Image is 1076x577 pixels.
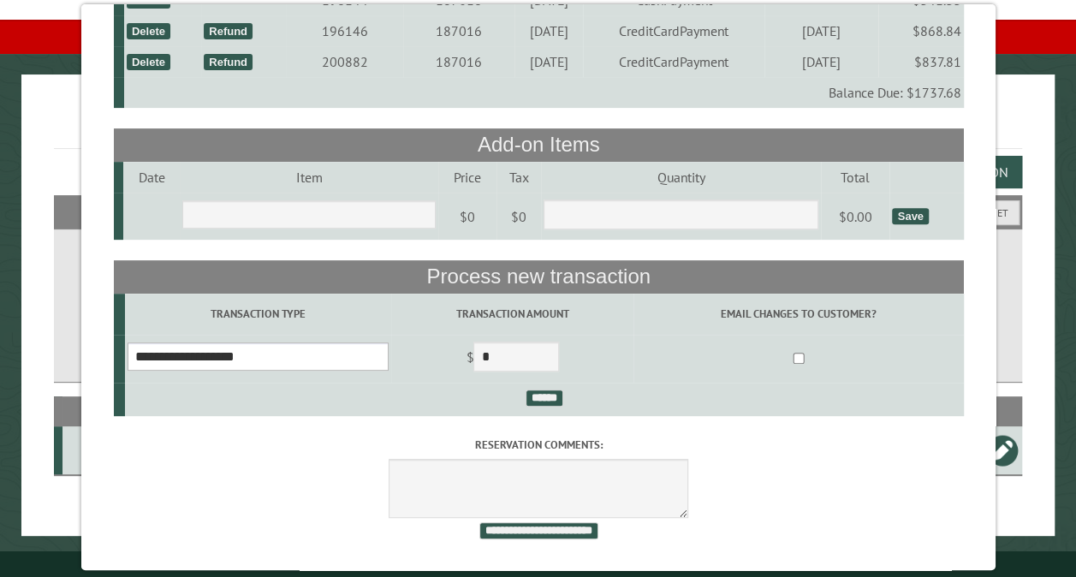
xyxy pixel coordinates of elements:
[636,306,960,322] label: Email changes to customer?
[126,23,169,39] div: Delete
[286,15,402,46] td: 196146
[391,335,633,383] td: $
[820,193,889,241] td: $0.00
[496,193,540,241] td: $0
[514,46,583,77] td: [DATE]
[764,46,877,77] td: [DATE]
[113,128,963,161] th: Add-on Items
[123,77,963,108] td: Balance Due: $1737.68
[69,442,116,459] div: B4
[204,54,253,70] div: Refund
[394,306,631,322] label: Transaction Amount
[437,162,496,193] td: Price
[583,46,764,77] td: CreditCardPayment
[540,162,820,193] td: Quantity
[127,306,388,322] label: Transaction Type
[437,193,496,241] td: $0
[286,46,402,77] td: 200882
[126,54,169,70] div: Delete
[514,15,583,46] td: [DATE]
[62,396,118,426] th: Site
[764,15,877,46] td: [DATE]
[54,102,1022,149] h1: Reservations
[122,162,179,193] td: Date
[583,15,764,46] td: CreditCardPayment
[877,46,963,77] td: $837.81
[402,46,514,77] td: 187016
[204,23,253,39] div: Refund
[892,208,928,224] div: Save
[820,162,889,193] td: Total
[54,195,1022,228] h2: Filters
[402,15,514,46] td: 187016
[113,437,963,453] label: Reservation comments:
[113,260,963,293] th: Process new transaction
[496,162,540,193] td: Tax
[180,162,438,193] td: Item
[877,15,963,46] td: $868.84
